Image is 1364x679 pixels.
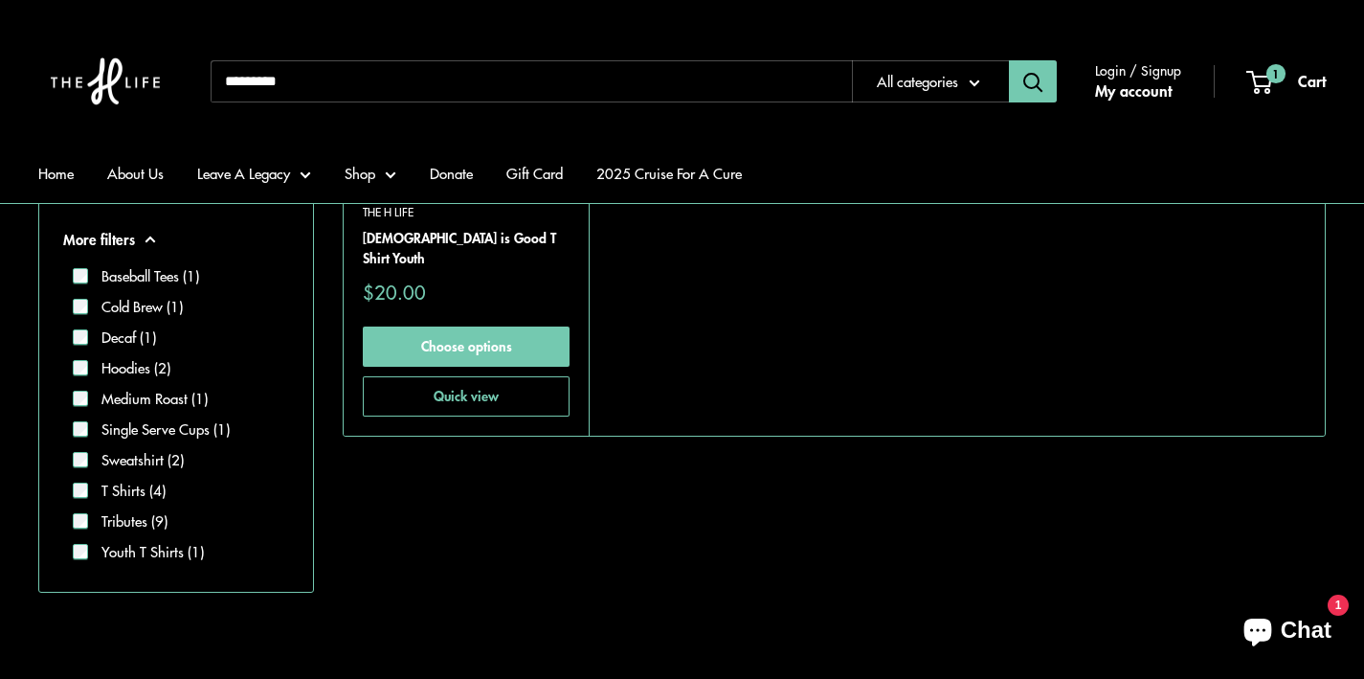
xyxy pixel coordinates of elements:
input: Search... [211,60,852,102]
a: [DEMOGRAPHIC_DATA] is Good T Shirt Youth [363,228,570,269]
button: Quick view [363,376,570,417]
inbox-online-store-chat: Shopify online store chat [1226,601,1349,664]
label: Single Serve Cups (1) [88,419,230,441]
a: Gift Card [506,160,563,187]
label: Decaf (1) [88,327,156,349]
button: More filters [63,226,289,253]
a: My account [1095,77,1172,105]
img: The H Life [38,19,172,144]
span: Login / Signup [1095,57,1181,82]
a: Leave A Legacy [197,160,311,187]
label: Youth T Shirts (1) [88,541,204,563]
label: Baseball Tees (1) [88,265,199,287]
label: Hoodies (2) [88,357,170,379]
span: Cart [1298,69,1326,92]
a: Choose options [363,327,570,367]
a: The H Life [363,204,570,222]
span: 1 [1266,64,1286,83]
label: Medium Roast (1) [88,388,208,410]
label: T Shirts (4) [88,480,166,502]
a: 2025 Cruise For A Cure [596,160,742,187]
a: Shop [345,160,396,187]
a: 1 Cart [1248,67,1326,96]
a: About Us [107,160,164,187]
label: Tributes (9) [88,510,168,532]
a: Home [38,160,74,187]
span: $20.00 [363,283,426,302]
button: Search [1009,60,1057,102]
label: Cold Brew (1) [88,296,183,318]
a: Donate [430,160,473,187]
label: Sweatshirt (2) [88,449,184,471]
